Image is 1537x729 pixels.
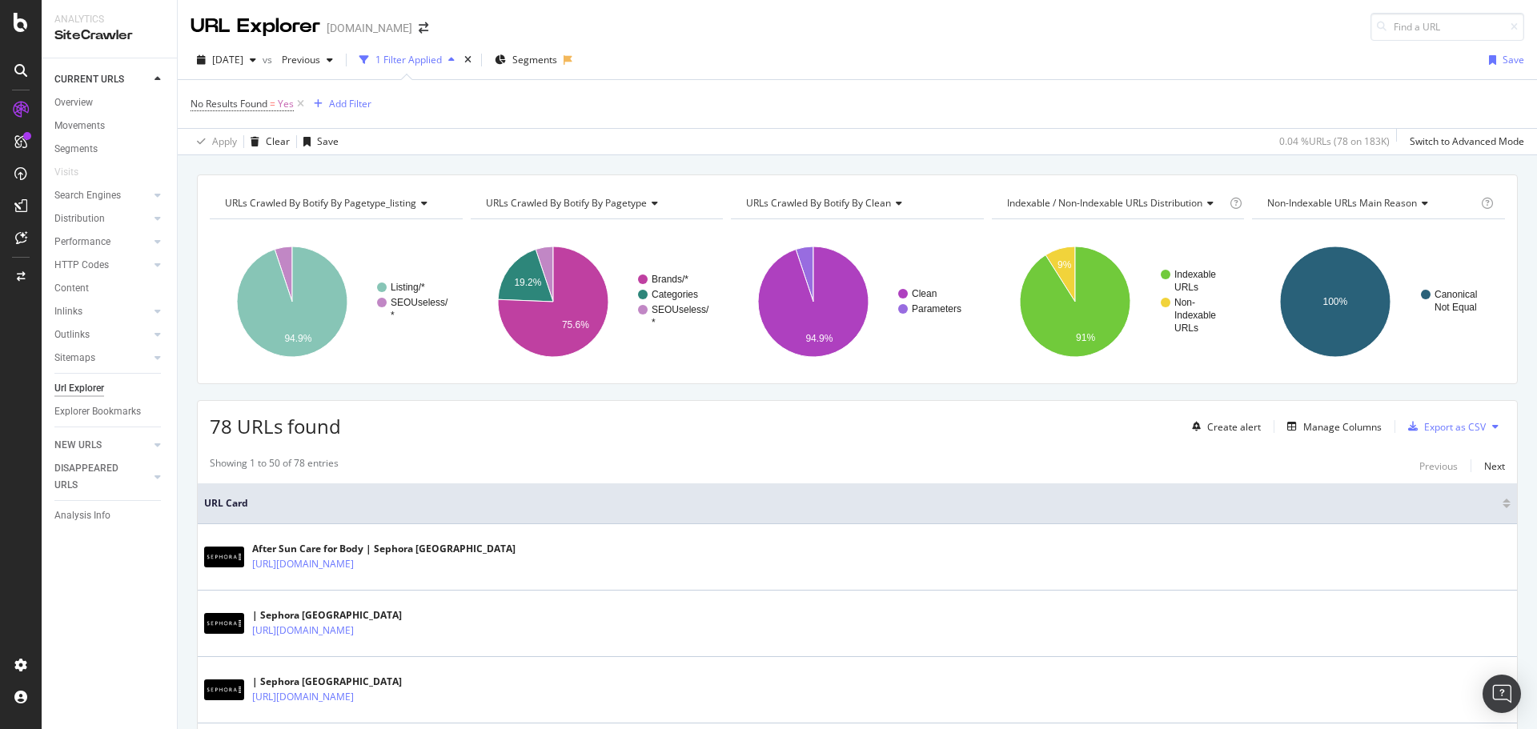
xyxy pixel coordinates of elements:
[222,190,448,216] h4: URLs Crawled By Botify By pagetype_listing
[912,303,961,314] text: Parameters
[252,689,354,705] a: [URL][DOMAIN_NAME]
[1403,129,1524,154] button: Switch to Advanced Mode
[54,280,166,297] a: Content
[391,282,425,293] text: Listing/*
[54,141,166,158] a: Segments
[54,210,105,227] div: Distribution
[284,333,311,344] text: 94.9%
[1267,196,1417,210] span: Non-Indexable URLs Main Reason
[1174,269,1216,280] text: Indexable
[1410,134,1524,148] div: Switch to Advanced Mode
[731,232,981,371] svg: A chart.
[1007,196,1202,210] span: Indexable / Non-Indexable URLs distribution
[652,274,688,285] text: Brands/*
[275,53,320,66] span: Previous
[54,26,164,45] div: SiteCrawler
[54,187,121,204] div: Search Engines
[54,437,150,454] a: NEW URLS
[54,71,124,88] div: CURRENT URLS
[1264,190,1478,216] h4: Non-Indexable URLs Main Reason
[54,350,150,367] a: Sitemaps
[1503,53,1524,66] div: Save
[1483,675,1521,713] div: Open Intercom Messenger
[652,289,698,300] text: Categories
[54,94,166,111] a: Overview
[54,234,110,250] div: Performance
[191,47,263,73] button: [DATE]
[1174,282,1198,293] text: URLs
[54,380,166,397] a: Url Explorer
[54,280,89,297] div: Content
[1186,414,1261,439] button: Create alert
[461,52,475,68] div: times
[1252,232,1505,371] div: A chart.
[54,187,150,204] a: Search Engines
[54,118,166,134] a: Movements
[54,164,94,181] a: Visits
[252,675,406,689] div: | Sephora [GEOGRAPHIC_DATA]
[471,232,721,371] div: A chart.
[307,94,371,114] button: Add Filter
[391,297,448,308] text: SEOUseless/
[204,496,1499,511] span: URL Card
[54,118,105,134] div: Movements
[1484,456,1505,475] button: Next
[54,507,166,524] a: Analysis Info
[212,53,243,66] span: 2025 May. 2nd
[514,277,541,288] text: 19.2%
[54,460,135,494] div: DISAPPEARED URLS
[191,129,237,154] button: Apply
[54,403,141,420] div: Explorer Bookmarks
[54,164,78,181] div: Visits
[743,190,969,216] h4: URLs Crawled By Botify By clean
[54,234,150,250] a: Performance
[419,22,428,34] div: arrow-right-arrow-left
[1279,134,1390,148] div: 0.04 % URLs ( 78 on 183K )
[1323,296,1348,307] text: 100%
[1174,322,1198,334] text: URLs
[204,613,244,634] img: main image
[54,350,95,367] div: Sitemaps
[1419,456,1458,475] button: Previous
[317,134,339,148] div: Save
[54,403,166,420] a: Explorer Bookmarks
[266,134,290,148] div: Clear
[54,71,150,88] a: CURRENT URLS
[1370,13,1524,41] input: Find a URL
[1424,420,1486,434] div: Export as CSV
[275,47,339,73] button: Previous
[54,257,150,274] a: HTTP Codes
[1419,459,1458,473] div: Previous
[54,303,150,320] a: Inlinks
[488,47,564,73] button: Segments
[54,94,93,111] div: Overview
[1174,297,1195,308] text: Non-
[562,319,589,330] text: 75.6%
[278,93,294,115] span: Yes
[225,196,416,210] span: URLs Crawled By Botify By pagetype_listing
[992,232,1245,371] div: A chart.
[912,288,937,299] text: Clean
[1303,420,1382,434] div: Manage Columns
[252,608,406,623] div: | Sephora [GEOGRAPHIC_DATA]
[191,13,320,40] div: URL Explorer
[806,333,833,344] text: 94.9%
[1207,420,1261,434] div: Create alert
[1057,259,1072,270] text: 9%
[327,20,412,36] div: [DOMAIN_NAME]
[210,232,460,371] svg: A chart.
[263,53,275,66] span: vs
[1281,417,1382,436] button: Manage Columns
[54,210,150,227] a: Distribution
[212,134,237,148] div: Apply
[54,13,164,26] div: Analytics
[54,257,109,274] div: HTTP Codes
[270,97,275,110] span: =
[1484,459,1505,473] div: Next
[54,303,82,320] div: Inlinks
[1004,190,1226,216] h4: Indexable / Non-Indexable URLs Distribution
[1174,310,1216,321] text: Indexable
[329,97,371,110] div: Add Filter
[1076,332,1095,343] text: 91%
[297,129,339,154] button: Save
